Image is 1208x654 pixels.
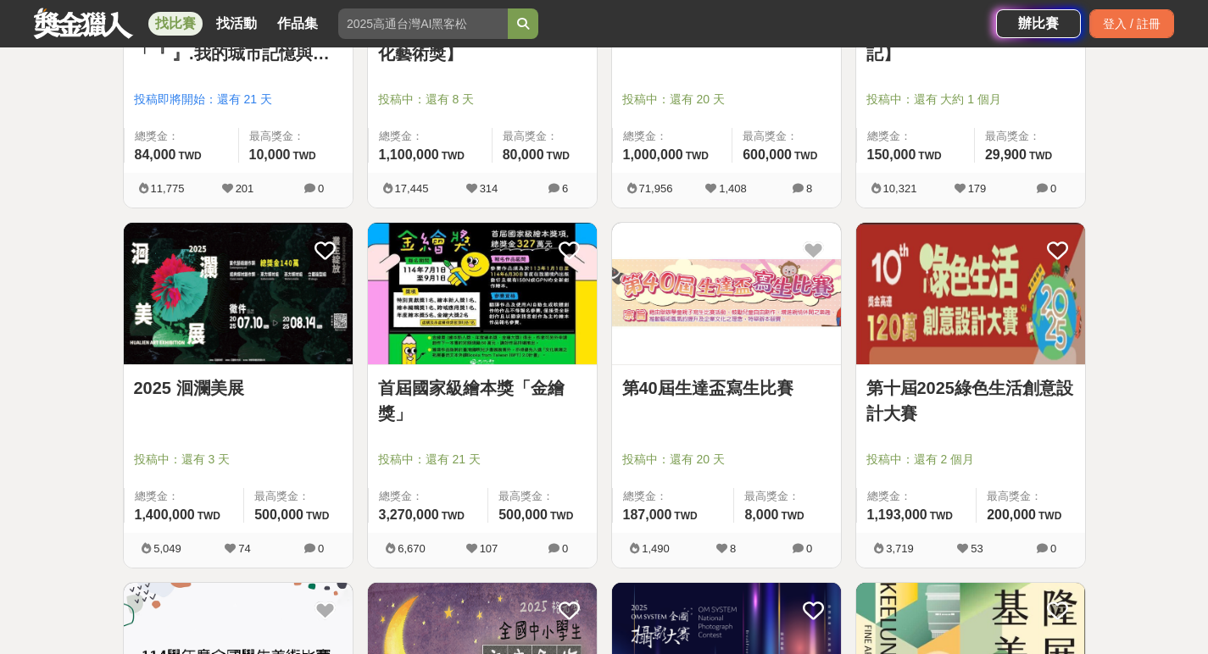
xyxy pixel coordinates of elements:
span: TWD [306,510,329,522]
span: 總獎金： [867,488,966,505]
span: 80,000 [503,147,544,162]
a: 找比賽 [148,12,203,36]
span: 投稿中：還有 2 個月 [866,451,1075,468]
span: 8 [806,182,812,195]
span: 總獎金： [867,128,964,145]
span: 投稿中：還有 21 天 [378,451,587,468]
a: 第40屆生達盃寫生比賽 [622,375,831,401]
span: TWD [918,150,941,162]
span: 0 [318,542,324,555]
span: 投稿中：還有 8 天 [378,91,587,108]
span: TWD [198,510,220,522]
span: 1,408 [719,182,747,195]
span: 總獎金： [135,128,228,145]
span: 8 [730,542,736,555]
span: 最高獎金： [503,128,587,145]
span: 0 [562,542,568,555]
span: TWD [442,150,465,162]
span: 8,000 [744,507,778,522]
span: TWD [930,510,953,522]
span: 最高獎金： [985,128,1075,145]
span: TWD [1029,150,1052,162]
img: Cover Image [124,223,353,364]
span: 179 [968,182,987,195]
a: 辦比賽 [996,9,1081,38]
span: TWD [550,510,573,522]
span: TWD [292,150,315,162]
span: TWD [674,510,697,522]
span: TWD [794,150,817,162]
span: 5,049 [153,542,181,555]
span: 0 [806,542,812,555]
span: 0 [318,182,324,195]
a: 第十屆2025綠色生活創意設計大賽 [866,375,1075,426]
span: 6,670 [398,542,426,555]
span: 投稿即將開始：還有 21 天 [134,91,342,108]
span: 11,775 [151,182,185,195]
span: 314 [480,182,498,195]
span: 最高獎金： [254,488,342,505]
span: 投稿中：還有 大約 1 個月 [866,91,1075,108]
span: 29,900 [985,147,1027,162]
span: 最高獎金： [743,128,830,145]
span: 10,321 [883,182,917,195]
span: TWD [442,510,465,522]
span: 84,000 [135,147,176,162]
span: 187,000 [623,507,672,522]
span: 53 [971,542,983,555]
span: 0 [1050,182,1056,195]
span: 71,956 [639,182,673,195]
span: 1,193,000 [867,507,927,522]
span: 1,100,000 [379,147,439,162]
span: 總獎金： [379,128,482,145]
span: 3,270,000 [379,507,439,522]
span: 107 [480,542,498,555]
span: TWD [1038,510,1061,522]
a: Cover Image [124,223,353,365]
a: 2025 洄瀾美展 [134,375,342,401]
span: 10,000 [249,147,291,162]
span: 總獎金： [135,488,234,505]
a: 作品集 [270,12,325,36]
span: 200,000 [987,507,1036,522]
span: 1,490 [642,542,670,555]
span: 0 [1050,542,1056,555]
img: Cover Image [368,223,597,364]
span: TWD [686,150,709,162]
span: 201 [236,182,254,195]
a: Cover Image [368,223,597,365]
img: Cover Image [856,223,1085,364]
span: 最高獎金： [987,488,1074,505]
span: 最高獎金： [744,488,830,505]
span: 600,000 [743,147,792,162]
span: 17,445 [395,182,429,195]
span: 6 [562,182,568,195]
span: 最高獎金： [249,128,342,145]
span: 150,000 [867,147,916,162]
span: 500,000 [498,507,548,522]
a: 首屆國家級繪本獎「金繪獎」 [378,375,587,426]
div: 登入 / 註冊 [1089,9,1174,38]
span: 總獎金： [379,488,478,505]
a: Cover Image [612,223,841,365]
span: 最高獎金： [498,488,586,505]
span: TWD [781,510,804,522]
span: 1,000,000 [623,147,683,162]
a: Cover Image [856,223,1085,365]
img: Cover Image [612,223,841,364]
span: 1,400,000 [135,507,195,522]
span: TWD [178,150,201,162]
span: TWD [547,150,570,162]
span: 投稿中：還有 3 天 [134,451,342,468]
span: 500,000 [254,507,303,522]
span: 總獎金： [623,128,722,145]
span: 總獎金： [623,488,724,505]
span: 74 [238,542,250,555]
input: 2025高通台灣AI黑客松 [338,8,508,39]
span: 投稿中：還有 20 天 [622,451,831,468]
a: 找活動 [209,12,264,36]
span: 投稿中：還有 20 天 [622,91,831,108]
span: 3,719 [886,542,914,555]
